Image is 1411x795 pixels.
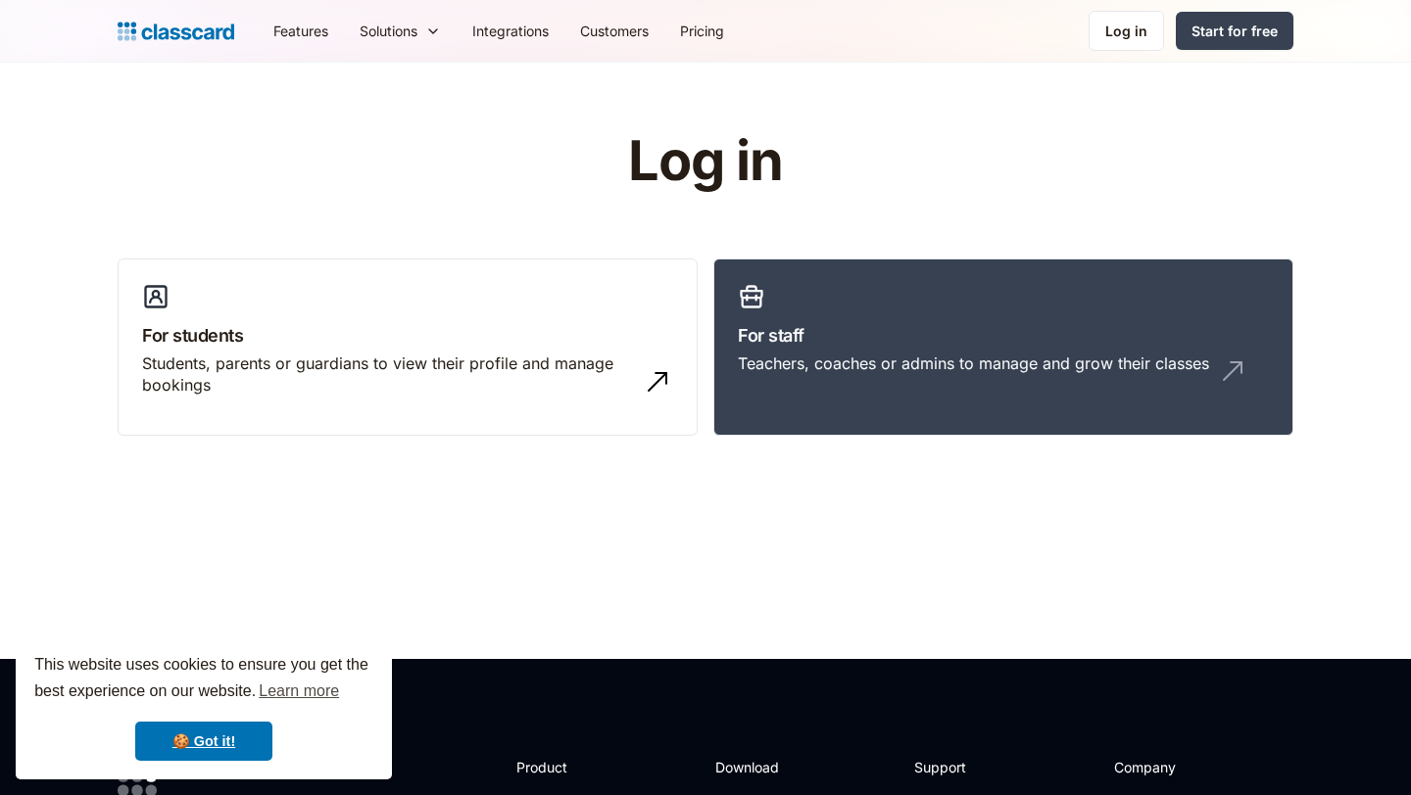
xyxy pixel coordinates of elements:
span: This website uses cookies to ensure you get the best experience on our website. [34,653,373,706]
a: Integrations [457,9,564,53]
div: Start for free [1192,21,1278,41]
h1: Log in [395,131,1017,192]
a: dismiss cookie message [135,722,272,761]
a: Pricing [664,9,740,53]
div: Solutions [344,9,457,53]
a: Features [258,9,344,53]
a: For studentsStudents, parents or guardians to view their profile and manage bookings [118,258,698,437]
a: learn more about cookies [256,677,342,706]
div: Log in [1105,21,1147,41]
a: Logo [118,18,234,45]
div: Teachers, coaches or admins to manage and grow their classes [738,352,1209,374]
h2: Company [1114,757,1244,777]
a: For staffTeachers, coaches or admins to manage and grow their classes [713,258,1293,437]
a: Start for free [1176,12,1293,50]
a: Customers [564,9,664,53]
a: Log in [1089,11,1164,51]
h2: Product [516,757,621,777]
div: cookieconsent [16,634,392,779]
h2: Download [715,757,796,777]
div: Solutions [360,21,417,41]
div: Students, parents or guardians to view their profile and manage bookings [142,352,634,397]
h3: For staff [738,322,1269,349]
h3: For students [142,322,673,349]
h2: Support [914,757,994,777]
